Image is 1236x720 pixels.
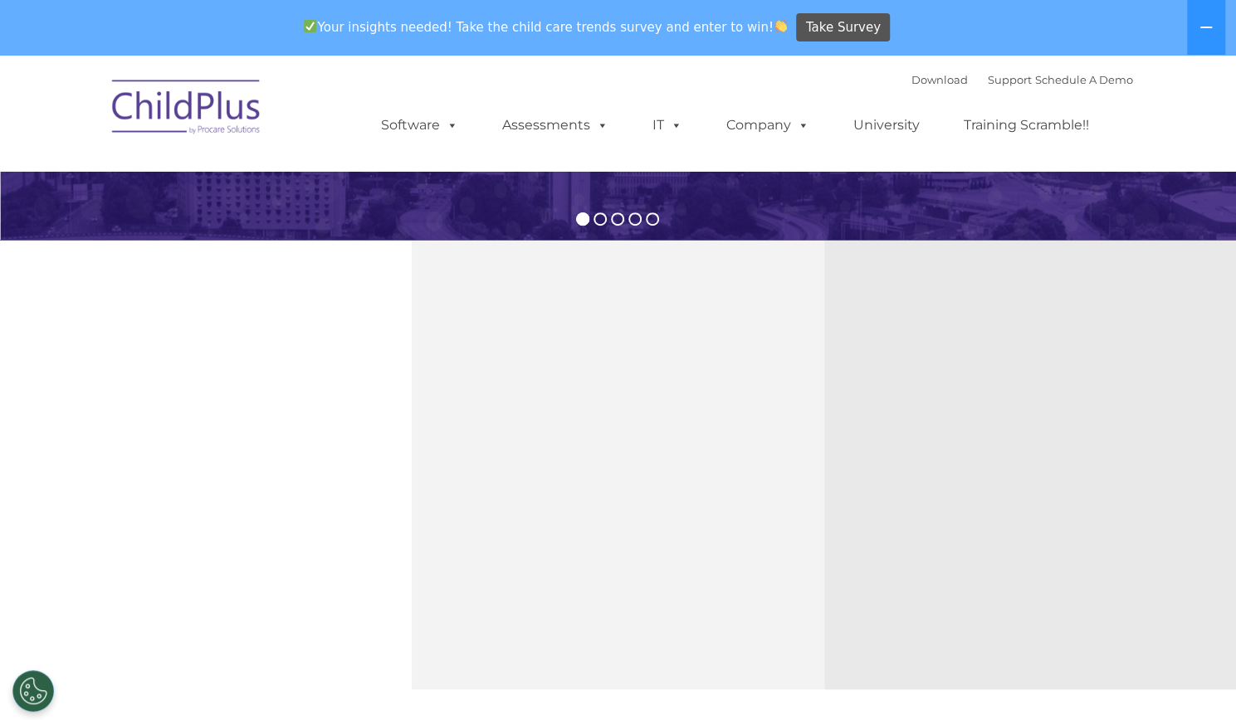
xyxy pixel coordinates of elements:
[364,109,475,142] a: Software
[710,109,826,142] a: Company
[486,109,625,142] a: Assessments
[104,68,270,151] img: ChildPlus by Procare Solutions
[297,11,794,43] span: Your insights needed! Take the child care trends survey and enter to win!
[837,109,936,142] a: University
[304,20,316,32] img: ✅
[231,178,301,190] span: Phone number
[636,109,699,142] a: IT
[12,670,54,712] button: Cookies Settings
[796,13,890,42] a: Take Survey
[774,20,787,32] img: 👏
[911,73,1133,86] font: |
[988,73,1032,86] a: Support
[231,109,281,122] span: Last name
[1035,73,1133,86] a: Schedule A Demo
[911,73,968,86] a: Download
[947,109,1106,142] a: Training Scramble!!
[806,13,881,42] span: Take Survey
